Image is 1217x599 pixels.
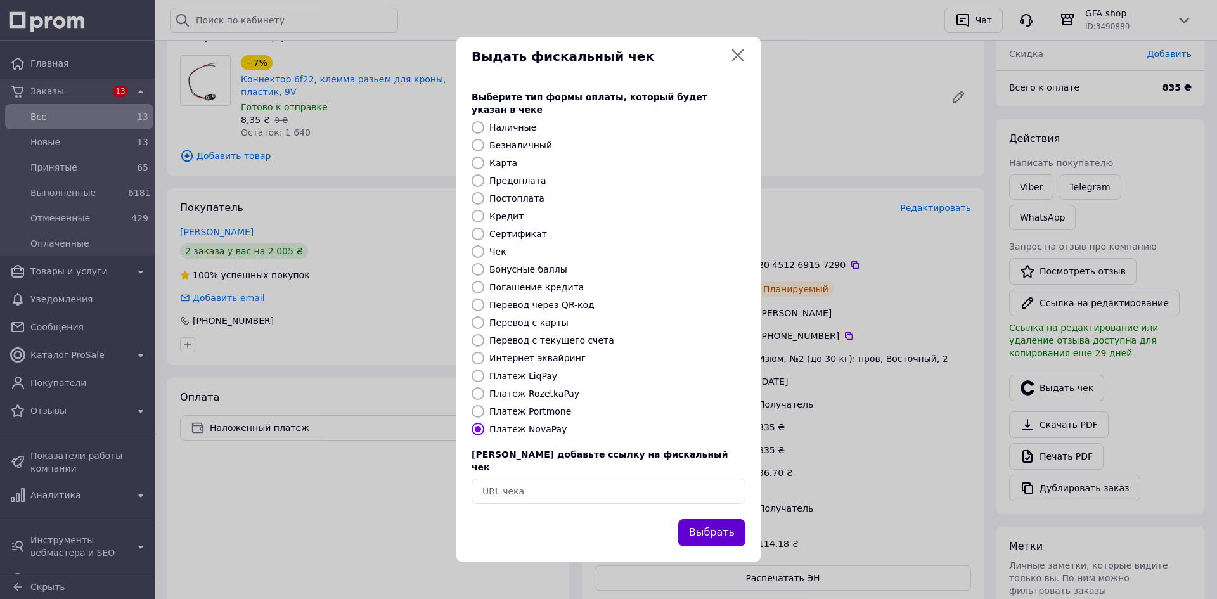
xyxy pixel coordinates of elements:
[472,479,745,504] input: URL чека
[472,48,725,66] span: Выдать фискальный чек
[489,229,547,239] label: Сертификат
[489,176,546,186] label: Предоплата
[489,353,586,363] label: Интернет эквайринг
[489,389,579,399] label: Платеж RozetkaPay
[489,158,517,168] label: Карта
[489,371,557,381] label: Платеж LiqPay
[489,140,552,150] label: Безналичный
[489,318,569,328] label: Перевод с карты
[489,424,567,434] label: Платеж NovaPay
[489,264,567,274] label: Бонусные баллы
[489,282,584,292] label: Погашение кредита
[472,92,707,115] span: Выберите тип формы оплаты, который будет указан в чеке
[489,247,506,257] label: Чек
[678,519,745,546] button: Выбрать
[489,335,614,345] label: Перевод с текущего счета
[489,300,595,310] label: Перевод через QR-код
[489,211,524,221] label: Кредит
[472,449,728,472] span: [PERSON_NAME] добавьте ссылку на фискальный чек
[489,193,544,203] label: Постоплата
[489,122,536,132] label: Наличные
[489,406,571,416] label: Платеж Portmone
